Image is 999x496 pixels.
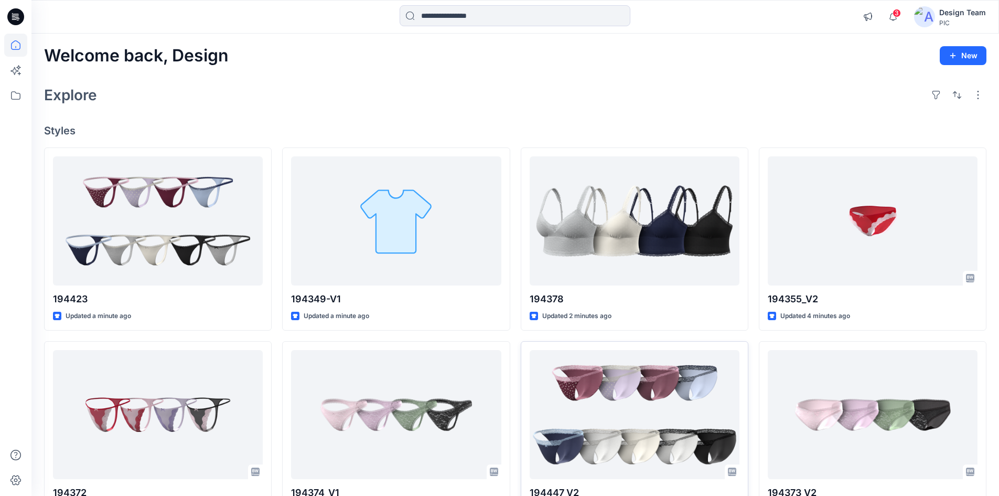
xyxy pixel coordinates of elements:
a: 194373 V2 [768,350,977,480]
a: 194349-V1 [291,156,501,286]
p: Updated a minute ago [304,311,369,322]
p: Updated 2 minutes ago [542,311,611,322]
div: Design Team [939,6,986,19]
h4: Styles [44,124,986,137]
button: New [940,46,986,65]
p: 194423 [53,292,263,307]
p: Updated a minute ago [66,311,131,322]
p: 194355_V2 [768,292,977,307]
h2: Explore [44,87,97,103]
img: avatar [914,6,935,27]
a: 194378 [530,156,739,286]
p: 194349-V1 [291,292,501,307]
p: Updated 4 minutes ago [780,311,850,322]
a: 194447_V2 [530,350,739,480]
p: 194378 [530,292,739,307]
a: 194355_V2 [768,156,977,286]
a: 194423 [53,156,263,286]
span: 3 [893,9,901,17]
h2: Welcome back, Design [44,46,229,66]
a: 194372 [53,350,263,480]
div: PIC [939,19,986,27]
a: 194374_V1 [291,350,501,480]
